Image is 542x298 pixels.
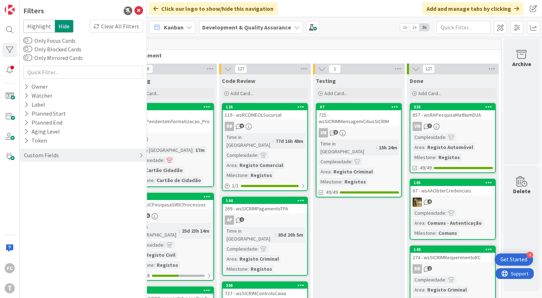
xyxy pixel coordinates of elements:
button: Only Mirrored Cards [23,54,32,61]
img: JC [413,197,422,207]
label: Only Blocked Cards [23,45,81,53]
div: 349 [129,104,213,110]
span: : [424,143,425,151]
div: 338857 - wsRAPesquisaMatNumDUA [410,104,495,120]
span: : [248,265,249,273]
div: 105 [410,180,495,186]
div: Filters [23,5,44,16]
span: : [436,229,437,237]
div: 126 [223,104,307,110]
div: Registo Criminal [425,286,469,294]
div: Registos [249,265,274,273]
div: RB [410,264,495,274]
div: 725 - wsSICRIMMensagemCitiusSICRIM [317,110,401,126]
div: AP [223,215,307,225]
div: Registo Criminal [332,168,375,176]
div: Area [413,143,424,151]
div: AP [225,215,234,225]
div: Cartão de Cidadão [155,176,203,184]
div: Add and manage tabs by clicking [422,2,523,15]
div: Area [413,219,424,227]
div: 349913 - AvancaPendenteInformatizacao_Process [129,104,213,132]
div: Token [23,136,48,145]
div: Registos [343,178,368,186]
span: 4 [427,199,432,204]
div: Complexidade [131,156,163,164]
span: 127 [423,65,435,73]
span: 1 [239,217,244,222]
div: Cartão Cidadão [144,166,185,174]
div: 17m [194,146,206,154]
div: Complexidade [225,151,257,159]
div: Complexidade [225,245,257,253]
div: Area [225,161,237,169]
div: 727 - wsSICRIMControloCaixa [223,289,307,298]
div: Comuns [437,229,459,237]
span: Support [15,1,33,10]
div: 4 [527,252,533,258]
span: 1 / 1 [232,182,239,190]
div: 149 [410,246,495,253]
div: 144 [223,197,307,204]
div: Comuns - Autenticação [425,219,484,227]
input: Quick Filter... [23,66,143,79]
span: 49/49 [420,164,432,172]
div: Milestone [319,178,342,186]
div: 305101 - wsICPesquisaSIRICProcessos [129,194,213,209]
div: 274 - wsSICRIMRequerimentoRC [410,253,495,262]
div: VM [413,122,422,131]
div: 97 [317,104,401,110]
div: Milestone [413,229,436,237]
span: : [163,156,165,164]
div: Aging Level [23,127,61,136]
span: 2x [410,24,419,31]
span: 49/49 [326,188,338,196]
div: 857 - wsRAPesquisaMatNumDUA [410,110,495,120]
span: : [237,255,238,263]
div: 10567 - wsAAObterCredenciais [410,180,495,195]
img: Visit kanbanzone.com [5,5,15,15]
div: 126119 - wsRCOMEOLSucursal [223,104,307,120]
span: : [237,161,238,169]
span: : [154,261,155,269]
div: VM [410,122,495,131]
div: 308 [226,283,307,288]
div: 913 - AvancaPendenteInformatizacao_Process [129,110,213,132]
span: : [273,137,274,145]
div: Clear All Filters [90,20,143,33]
div: 308727 - wsSICRIMControloCaixa [223,282,307,298]
div: 149274 - wsSICRIMRequerimentoRC [410,246,495,262]
span: Testing [316,77,336,84]
div: Time in [GEOGRAPHIC_DATA] [131,146,192,154]
button: Only Blocked Cards [23,46,32,53]
div: Watcher [23,91,53,100]
a: 97725 - wsSICRIMMensagemCitiusSICRIMVMTime in [GEOGRAPHIC_DATA]:15h 24mComplexidade:Area:Registo ... [316,103,402,197]
label: Only Mirrored Cards [23,53,83,62]
div: Complexidade [413,209,445,217]
span: : [342,178,343,186]
span: : [331,168,332,176]
div: Complexidade [319,158,351,166]
div: 149 [414,247,495,252]
div: 25d 23h 14m [180,227,211,235]
span: Add Card... [324,90,347,97]
span: Kanban [164,23,184,32]
span: : [436,153,437,161]
div: Time in [GEOGRAPHIC_DATA] [319,140,376,155]
div: Area [413,286,424,294]
span: Done [410,77,423,84]
div: Milestone [225,265,248,273]
div: 338 [410,104,495,110]
span: : [445,276,446,284]
div: 305 [132,194,213,199]
div: 77d 16h 48m [274,137,305,145]
div: 85d 20h 5m [276,231,305,239]
div: Click our logo to show/hide this navigation [149,2,278,15]
div: RB [413,264,422,274]
div: Custom Fields [23,151,60,160]
span: 8 [333,130,338,135]
div: 269 - wsSICRIMPagamentoTPA [223,204,307,213]
div: Open Get Started checklist, remaining modules: 4 [495,253,533,266]
div: Registo Civil [144,251,177,259]
span: 127 [235,65,247,73]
